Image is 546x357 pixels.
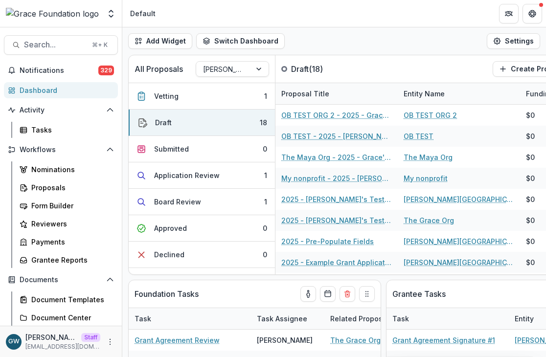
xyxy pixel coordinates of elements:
[330,335,441,345] a: The Grace Org - 2025 - Grace's Test Grant Application
[359,286,375,302] button: Drag
[31,294,110,305] div: Document Templates
[129,215,275,242] button: Approved0
[263,223,267,233] div: 0
[275,83,398,104] div: Proposal Title
[398,83,520,104] div: Entity Name
[130,8,156,19] div: Default
[526,173,535,183] div: $0
[154,170,220,180] div: Application Review
[135,335,220,345] a: Grant Agreement Review
[392,288,446,300] p: Grantee Tasks
[404,173,448,183] a: My nonprofit
[31,312,110,323] div: Document Center
[16,122,118,138] a: Tasks
[4,63,118,78] button: Notifications329
[154,91,179,101] div: Vetting
[98,66,114,75] span: 329
[251,313,313,324] div: Task Assignee
[387,308,509,329] div: Task
[129,162,275,189] button: Application Review1
[129,242,275,268] button: Declined0
[154,197,201,207] div: Board Review
[526,110,535,120] div: $0
[4,35,118,55] button: Search...
[24,40,86,49] span: Search...
[251,308,324,329] div: Task Assignee
[404,131,433,141] a: OB TEST
[264,197,267,207] div: 1
[526,257,535,268] div: $0
[526,236,535,246] div: $0
[281,194,392,204] a: 2025 - [PERSON_NAME]'s Test Grant Application
[398,89,451,99] div: Entity Name
[16,291,118,308] a: Document Templates
[126,6,159,21] nav: breadcrumb
[81,333,100,342] p: Staff
[25,342,100,351] p: [EMAIL_ADDRESS][DOMAIN_NAME]
[281,215,392,225] a: 2025 - [PERSON_NAME]'s Test Grant Application
[263,249,267,260] div: 0
[404,215,454,225] a: The Grace Org
[129,308,251,329] div: Task
[104,336,116,348] button: More
[20,67,98,75] span: Notifications
[90,40,110,50] div: ⌘ + K
[31,125,110,135] div: Tasks
[154,223,187,233] div: Approved
[257,335,313,345] div: [PERSON_NAME]
[264,91,267,101] div: 1
[135,288,199,300] p: Foundation Tasks
[20,106,102,114] span: Activity
[523,4,542,23] button: Get Help
[154,144,189,154] div: Submitted
[526,215,535,225] div: $0
[526,131,535,141] div: $0
[154,249,184,260] div: Declined
[128,33,192,49] button: Add Widget
[16,310,118,326] a: Document Center
[4,82,118,98] a: Dashboard
[31,219,110,229] div: Reviewers
[509,313,540,324] div: Entity
[4,102,118,118] button: Open Activity
[16,252,118,268] a: Grantee Reports
[16,216,118,232] a: Reviewers
[129,110,275,136] button: Draft18
[6,8,99,20] img: Grace Foundation logo
[31,164,110,175] div: Nominations
[31,201,110,211] div: Form Builder
[4,142,118,157] button: Open Workflows
[291,63,364,75] p: Draft ( 18 )
[281,236,374,246] a: 2025 - Pre-Populate Fields
[16,179,118,196] a: Proposals
[4,272,118,288] button: Open Documents
[281,131,392,141] a: OB TEST - 2025 - [PERSON_NAME]'s Test Grant Application_Public
[260,117,267,128] div: 18
[196,33,285,49] button: Switch Dashboard
[31,237,110,247] div: Payments
[31,255,110,265] div: Grantee Reports
[487,33,540,49] button: Settings
[31,182,110,193] div: Proposals
[129,136,275,162] button: Submitted0
[20,146,102,154] span: Workflows
[281,173,392,183] a: My nonprofit - 2025 - [PERSON_NAME]'s Test Grant Application_Public
[8,338,20,345] div: Grace Willig
[404,194,514,204] a: [PERSON_NAME][GEOGRAPHIC_DATA]
[404,110,457,120] a: OB TEST ORG 2
[16,198,118,214] a: Form Builder
[281,110,392,120] a: OB TEST ORG 2 - 2025 - Grace's Test Grant Application_Public
[320,286,336,302] button: Calendar
[404,257,514,268] a: [PERSON_NAME][GEOGRAPHIC_DATA]
[16,161,118,178] a: Nominations
[526,152,535,162] div: $0
[281,257,392,268] a: 2025 - Example Grant Application
[16,234,118,250] a: Payments
[20,276,102,284] span: Documents
[129,313,157,324] div: Task
[300,286,316,302] button: toggle-assigned-to-me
